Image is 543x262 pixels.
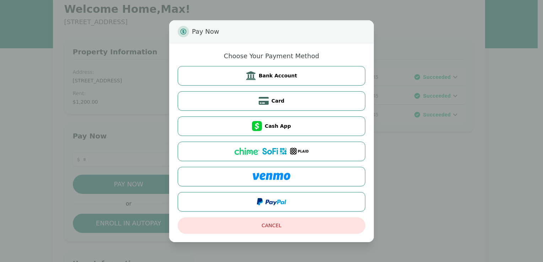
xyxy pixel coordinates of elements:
[257,198,286,205] img: PayPal logo
[178,66,365,86] button: Bank Account
[235,148,259,155] img: Chime logo
[178,91,365,111] button: Card
[192,26,219,37] span: Pay Now
[290,148,308,155] img: Plaid logo
[259,72,297,79] span: Bank Account
[178,217,365,234] button: Cancel
[271,97,285,104] span: Card
[253,173,290,180] img: Venmo logo
[178,116,365,136] button: Cash App
[265,122,291,130] span: Cash App
[262,148,287,155] img: SoFi logo
[224,52,319,60] h2: Choose Your Payment Method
